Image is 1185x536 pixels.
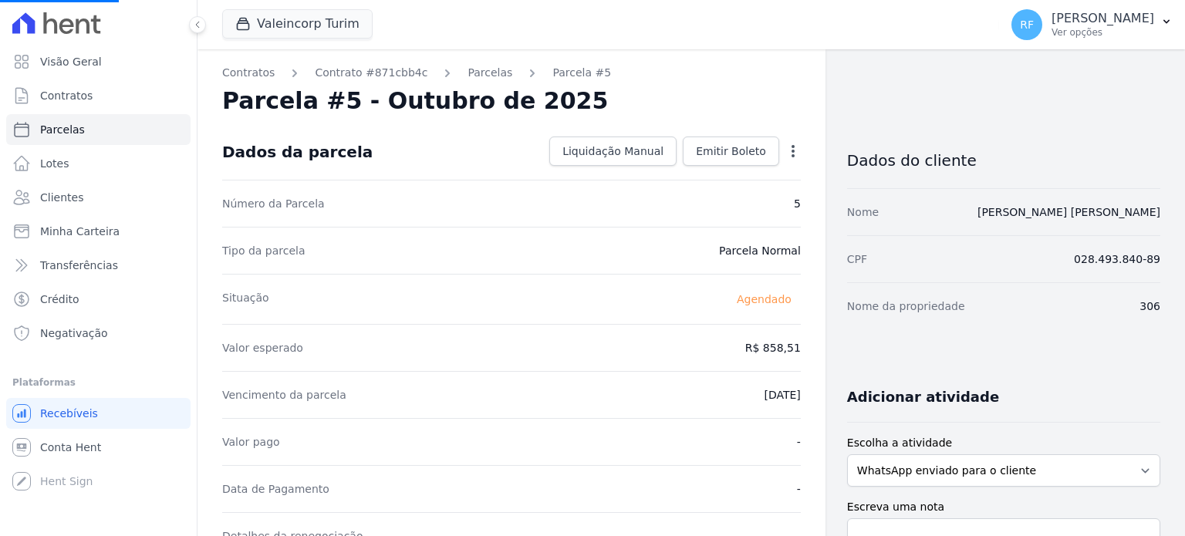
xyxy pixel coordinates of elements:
span: Lotes [40,156,69,171]
dd: 5 [794,196,801,211]
dd: R$ 858,51 [745,340,801,356]
a: Transferências [6,250,191,281]
div: Plataformas [12,373,184,392]
a: Visão Geral [6,46,191,77]
span: Recebíveis [40,406,98,421]
a: Lotes [6,148,191,179]
button: RF [PERSON_NAME] Ver opções [999,3,1185,46]
a: Contrato #871cbb4c [315,65,427,81]
a: Contratos [6,80,191,111]
dd: - [797,434,801,450]
dd: 028.493.840-89 [1074,251,1160,267]
a: Contratos [222,65,275,81]
a: Parcelas [6,114,191,145]
nav: Breadcrumb [222,65,801,81]
span: Visão Geral [40,54,102,69]
dd: - [797,481,801,497]
dt: Nome [847,204,879,220]
label: Escolha a atividade [847,435,1160,451]
dt: Situação [222,290,269,308]
h2: Parcela #5 - Outubro de 2025 [222,87,608,115]
a: Parcela #5 [552,65,611,81]
span: Conta Hent [40,440,101,455]
span: Transferências [40,258,118,273]
a: Parcelas [468,65,512,81]
a: Conta Hent [6,432,191,463]
dd: [DATE] [764,387,800,403]
a: Minha Carteira [6,216,191,247]
span: RF [1020,19,1034,30]
span: Emitir Boleto [696,143,766,159]
span: Crédito [40,292,79,307]
label: Escreva uma nota [847,499,1160,515]
dt: Valor pago [222,434,280,450]
button: Valeincorp Turim [222,9,373,39]
a: Liquidação Manual [549,137,677,166]
span: Liquidação Manual [562,143,663,159]
a: Negativação [6,318,191,349]
dt: Número da Parcela [222,196,325,211]
h3: Adicionar atividade [847,388,999,406]
dd: 306 [1139,298,1160,314]
a: Emitir Boleto [683,137,779,166]
dt: Vencimento da parcela [222,387,346,403]
p: Ver opções [1052,26,1154,39]
span: Clientes [40,190,83,205]
a: Clientes [6,182,191,213]
span: Minha Carteira [40,224,120,239]
p: [PERSON_NAME] [1052,11,1154,26]
h3: Dados do cliente [847,151,1160,170]
span: Contratos [40,88,93,103]
a: Recebíveis [6,398,191,429]
a: [PERSON_NAME] [PERSON_NAME] [977,206,1160,218]
dt: Data de Pagamento [222,481,329,497]
a: Crédito [6,284,191,315]
dd: Parcela Normal [719,243,801,258]
dt: CPF [847,251,867,267]
span: Negativação [40,325,108,341]
dt: Valor esperado [222,340,303,356]
dt: Tipo da parcela [222,243,306,258]
div: Dados da parcela [222,143,373,161]
span: Parcelas [40,122,85,137]
dt: Nome da propriedade [847,298,965,314]
span: Agendado [728,290,801,308]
